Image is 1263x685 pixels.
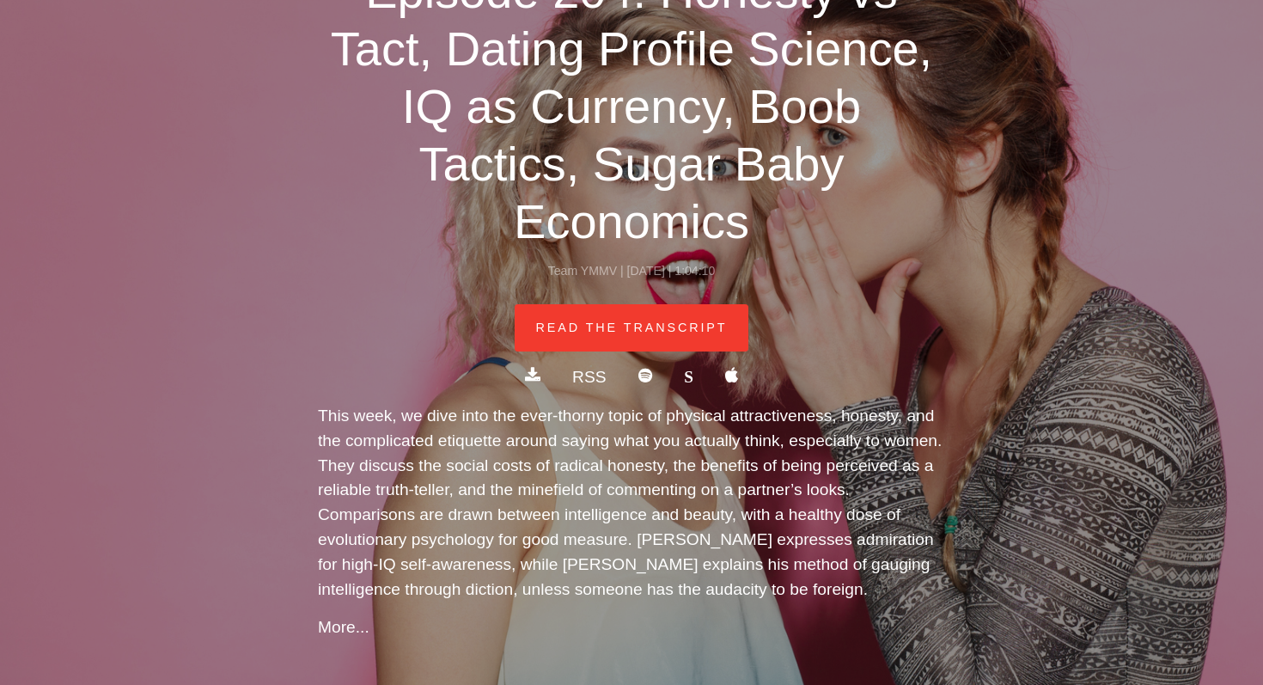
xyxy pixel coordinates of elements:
[515,304,749,352] a: Read The Transcript
[684,368,693,386] a: S
[318,404,945,602] p: This week, we dive into the ever-thorny topic of physical attractiveness, honesty, and the compli...
[318,618,369,636] a: More...
[684,367,693,383] b: S
[548,264,716,278] small: Team YMMV | [DATE] | 1:04:10
[572,368,606,386] a: RSS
